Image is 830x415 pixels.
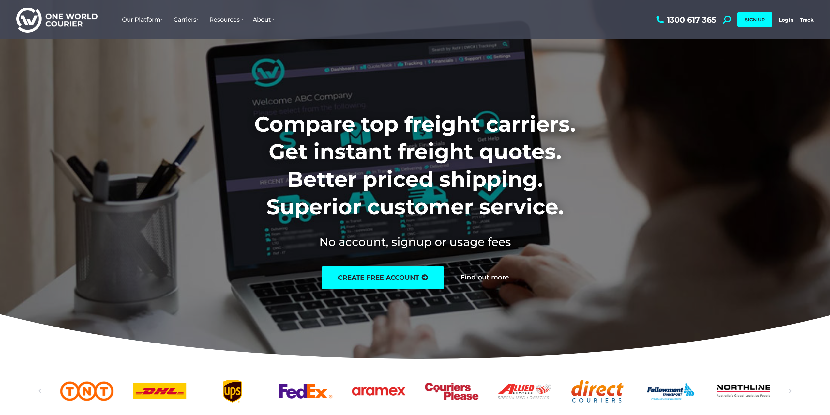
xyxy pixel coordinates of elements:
[425,380,478,403] div: 7 / 25
[460,274,509,281] a: Find out more
[279,380,332,403] a: FedEx logo
[117,9,169,30] a: Our Platform
[209,16,243,23] span: Resources
[206,380,259,403] div: 4 / 25
[211,234,619,250] h2: No account, signup or usage fees
[571,380,624,403] a: Direct Couriers logo
[211,110,619,221] h1: Compare top freight carriers. Get instant freight quotes. Better priced shipping. Superior custom...
[60,380,770,403] div: Slides
[655,16,716,24] a: 1300 617 365
[352,380,405,403] div: 6 / 25
[169,9,204,30] a: Carriers
[248,9,279,30] a: About
[60,380,113,403] div: 2 / 25
[279,380,332,403] div: 5 / 25
[253,16,274,23] span: About
[779,17,793,23] a: Login
[800,17,814,23] a: Track
[571,380,624,403] div: 9 / 25
[717,380,770,403] div: 11 / 25
[133,380,187,403] a: DHl logo
[498,380,551,403] div: 8 / 25
[122,16,164,23] span: Our Platform
[16,7,98,33] img: One World Courier
[745,17,765,23] span: SIGN UP
[737,12,772,27] a: SIGN UP
[206,380,259,403] a: UPS logo
[322,266,444,289] a: create free account
[204,9,248,30] a: Resources
[352,380,405,403] a: Aramex_logo
[717,380,770,403] a: Northline logo
[60,380,113,403] a: TNT logo Australian freight company
[425,380,478,403] a: Couriers Please logo
[498,380,551,403] a: Allied Express logo
[174,16,200,23] span: Carriers
[644,380,697,403] a: Followmont transoirt web logo
[644,380,697,403] div: 10 / 25
[133,380,187,403] div: 3 / 25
